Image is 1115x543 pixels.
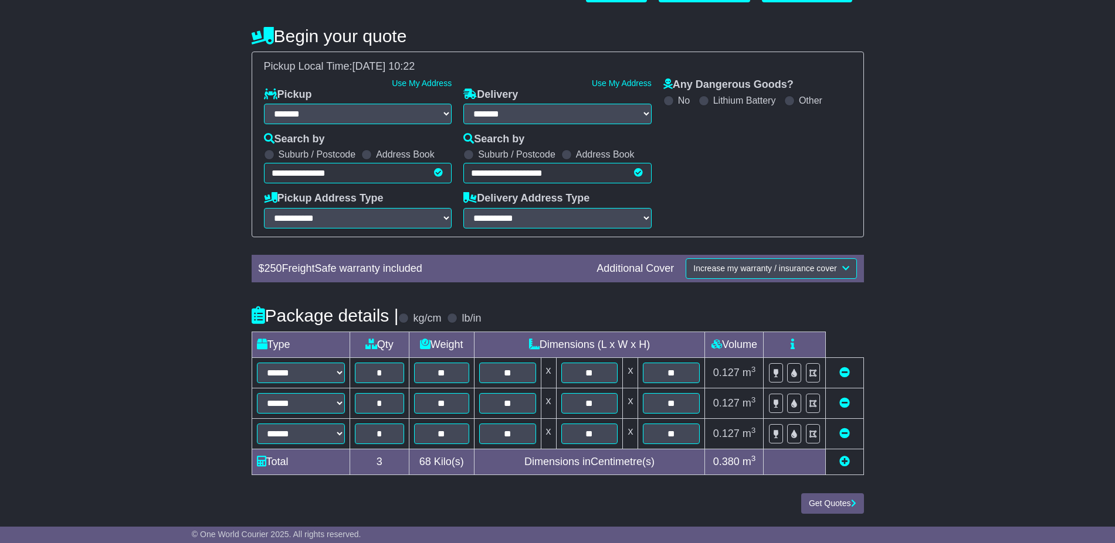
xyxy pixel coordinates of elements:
span: [DATE] 10:22 [353,60,415,72]
td: Qty [350,332,409,357]
label: kg/cm [413,312,441,325]
td: x [623,388,638,418]
a: Remove this item [839,367,850,378]
label: Suburb / Postcode [478,149,555,160]
div: Pickup Local Time: [258,60,858,73]
label: Address Book [376,149,435,160]
label: Lithium Battery [713,95,776,106]
td: Type [252,332,350,357]
label: No [678,95,690,106]
h4: Begin your quote [252,26,864,46]
td: Dimensions (L x W x H) [474,332,705,357]
sup: 3 [751,365,756,374]
td: x [623,418,638,449]
div: Additional Cover [591,262,680,275]
span: 0.380 [713,456,740,467]
span: m [743,367,756,378]
a: Remove this item [839,428,850,439]
label: Search by [463,133,524,146]
label: Pickup [264,88,312,101]
td: x [541,357,556,388]
label: Pickup Address Type [264,192,384,205]
td: Kilo(s) [409,449,474,474]
span: m [743,397,756,409]
span: m [743,428,756,439]
td: x [541,418,556,449]
span: © One World Courier 2025. All rights reserved. [192,530,361,539]
a: Add new item [839,456,850,467]
div: $ FreightSafe warranty included [253,262,591,275]
td: Dimensions in Centimetre(s) [474,449,705,474]
span: 0.127 [713,367,740,378]
span: 0.127 [713,397,740,409]
a: Use My Address [392,78,452,88]
td: 3 [350,449,409,474]
h4: Package details | [252,306,399,325]
a: Remove this item [839,397,850,409]
td: x [623,357,638,388]
sup: 3 [751,395,756,404]
label: Search by [264,133,325,146]
label: Other [799,95,822,106]
td: Weight [409,332,474,357]
label: Delivery Address Type [463,192,589,205]
span: 0.127 [713,428,740,439]
label: Suburb / Postcode [279,149,356,160]
label: lb/in [462,312,481,325]
span: m [743,456,756,467]
label: Delivery [463,88,518,101]
sup: 3 [751,454,756,463]
td: Volume [705,332,764,357]
sup: 3 [751,426,756,435]
button: Increase my warranty / insurance cover [686,258,856,279]
a: Use My Address [592,78,652,88]
span: 250 [265,262,282,274]
span: 68 [419,456,431,467]
td: x [541,388,556,418]
button: Get Quotes [801,493,864,514]
label: Address Book [576,149,635,160]
span: Increase my warranty / insurance cover [693,264,836,273]
td: Total [252,449,350,474]
label: Any Dangerous Goods? [663,78,794,91]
